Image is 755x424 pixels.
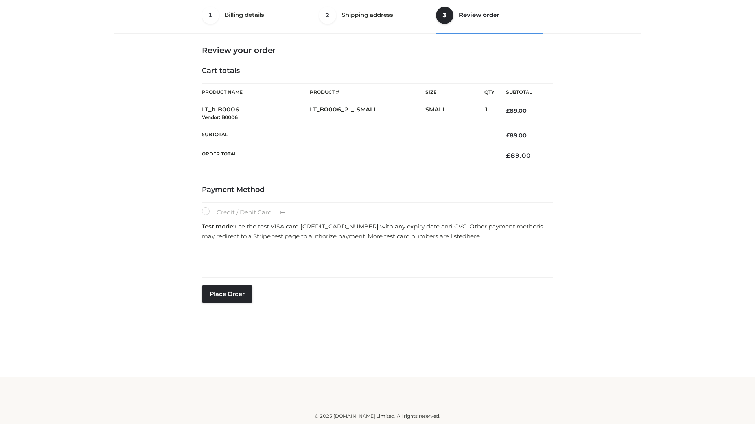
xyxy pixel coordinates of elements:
h4: Payment Method [202,186,553,194]
small: Vendor: B0006 [202,114,238,120]
bdi: 89.00 [506,107,527,114]
bdi: 89.00 [506,152,531,159]
p: use the test VISA card [CREDIT_CARD_NUMBER] with any expiry date and CVC. Other payment methods m... [202,221,553,241]
span: £ [506,132,510,139]
th: Order Total [202,145,494,166]
div: © 2025 [DOMAIN_NAME] Limited. All rights reserved. [117,412,638,420]
button: Place order [202,285,252,303]
img: Credit / Debit Card [276,208,290,217]
h3: Review your order [202,46,553,55]
td: SMALL [425,101,484,126]
label: Credit / Debit Card [202,207,294,217]
span: £ [506,107,510,114]
th: Size [425,84,481,101]
th: Subtotal [202,126,494,145]
span: £ [506,152,510,159]
th: Subtotal [494,84,553,101]
strong: Test mode: [202,223,235,230]
td: LT_b-B0006 [202,101,310,126]
td: LT_B0006_2-_-SMALL [310,101,425,126]
a: here [466,232,480,240]
th: Product Name [202,83,310,101]
th: Qty [484,83,494,101]
td: 1 [484,101,494,126]
th: Product # [310,83,425,101]
bdi: 89.00 [506,132,527,139]
iframe: Secure payment input frame [200,244,552,272]
h4: Cart totals [202,67,553,75]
